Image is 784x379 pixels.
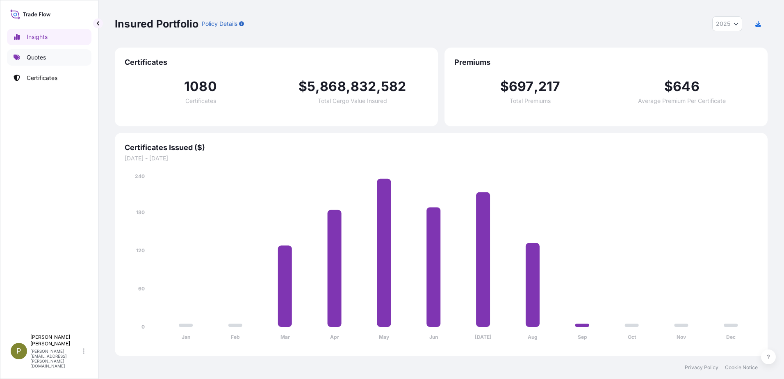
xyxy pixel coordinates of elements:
span: P [16,347,21,355]
span: 646 [673,80,700,93]
span: Total Cargo Value Insured [318,98,387,104]
span: 2025 [716,20,730,28]
p: Insured Portfolio [115,17,198,30]
span: Premiums [454,57,758,67]
p: Insights [27,33,48,41]
span: Certificates Issued ($) [125,143,758,153]
span: 5 [307,80,315,93]
tspan: Aug [528,334,538,340]
tspan: 180 [136,209,145,215]
tspan: 60 [138,285,145,292]
span: , [534,80,538,93]
span: Certificates [125,57,428,67]
span: 832 [351,80,376,93]
tspan: Oct [628,334,636,340]
tspan: Feb [231,334,240,340]
tspan: 240 [135,173,145,179]
tspan: 120 [136,247,145,253]
span: $ [500,80,509,93]
span: , [315,80,320,93]
tspan: Mar [280,334,290,340]
tspan: Sep [578,334,587,340]
span: 697 [509,80,534,93]
p: Policy Details [202,20,237,28]
a: Certificates [7,70,91,86]
span: [DATE] - [DATE] [125,154,758,162]
tspan: 0 [141,324,145,330]
span: , [346,80,351,93]
tspan: May [379,334,390,340]
a: Insights [7,29,91,45]
span: 1080 [184,80,217,93]
span: $ [664,80,673,93]
p: [PERSON_NAME][EMAIL_ADDRESS][PERSON_NAME][DOMAIN_NAME] [30,349,81,368]
a: Cookie Notice [725,364,758,371]
span: 217 [538,80,561,93]
tspan: Apr [330,334,339,340]
span: Total Premiums [510,98,551,104]
tspan: [DATE] [475,334,492,340]
span: Certificates [185,98,216,104]
p: [PERSON_NAME] [PERSON_NAME] [30,334,81,347]
tspan: Nov [677,334,686,340]
tspan: Dec [726,334,736,340]
p: Certificates [27,74,57,82]
tspan: Jan [182,334,190,340]
span: Average Premium Per Certificate [638,98,726,104]
span: , [376,80,381,93]
span: 868 [320,80,346,93]
span: 582 [381,80,406,93]
tspan: Jun [429,334,438,340]
p: Quotes [27,53,46,62]
button: Year Selector [712,16,742,31]
span: $ [299,80,307,93]
a: Privacy Policy [685,364,718,371]
a: Quotes [7,49,91,66]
